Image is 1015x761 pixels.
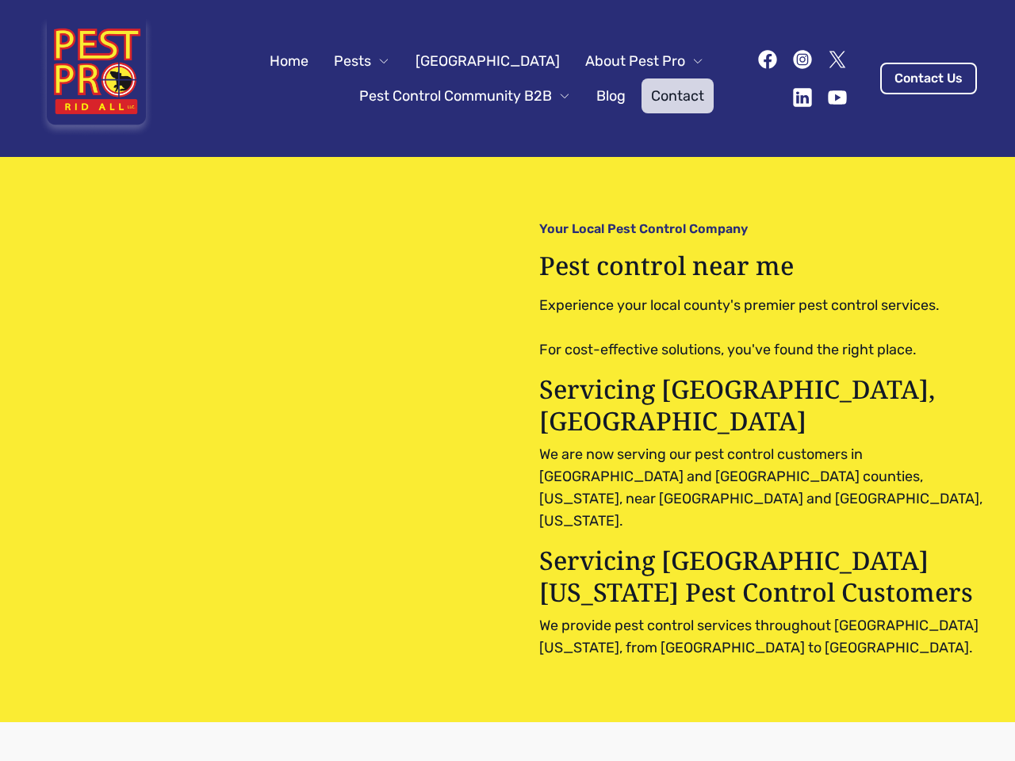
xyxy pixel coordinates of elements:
[350,78,580,113] button: Pest Control Community B2B
[539,373,996,437] p: Servicing [GEOGRAPHIC_DATA], [GEOGRAPHIC_DATA]
[587,78,635,113] a: Blog
[539,294,996,361] pre: Experience your local county's premier pest control services. For cost-effective solutions, you'v...
[406,44,569,78] a: [GEOGRAPHIC_DATA]
[539,443,996,532] p: We are now serving our pest control customers in [GEOGRAPHIC_DATA] and [GEOGRAPHIC_DATA] counties...
[539,614,996,659] p: We provide pest control services throughout [GEOGRAPHIC_DATA][US_STATE], from [GEOGRAPHIC_DATA] t...
[334,50,371,72] span: Pests
[539,545,996,608] p: Servicing [GEOGRAPHIC_DATA][US_STATE] Pest Control Customers
[324,44,400,78] button: Pests
[539,220,748,237] p: Your Local Pest Control Company
[38,19,155,138] img: Pest Pro Rid All
[880,63,977,94] a: Contact Us
[539,250,996,281] h1: Pest control near me
[576,44,714,78] button: About Pest Pro
[359,85,552,107] span: Pest Control Community B2B
[260,44,318,78] a: Home
[585,50,685,72] span: About Pest Pro
[642,78,714,113] a: Contact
